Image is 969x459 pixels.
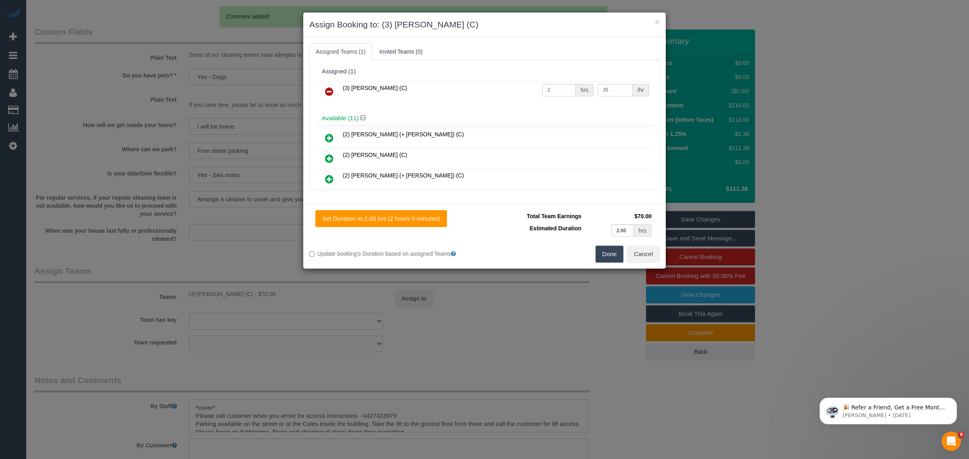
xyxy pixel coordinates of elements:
div: hrs [576,84,594,96]
td: Total Team Earnings [491,210,583,222]
div: /hr [633,84,649,96]
button: Set Duration to 2.00 hrs (2 hours 0 minutes) [315,210,447,227]
div: hrs [634,224,652,237]
span: Estimated Duration [530,225,581,232]
span: (2) [PERSON_NAME] (+ [PERSON_NAME]) (C) [343,131,464,138]
a: Assigned Teams (1) [309,43,372,60]
span: 9 [958,432,965,438]
h4: Available (11) [322,115,647,122]
a: Invited Teams (0) [373,43,429,60]
label: Update booking's Duration based on assigned Teams [309,250,478,258]
span: (2) [PERSON_NAME] (+ [PERSON_NAME]) (C) [343,172,464,179]
button: Done [596,246,624,263]
span: (3) [PERSON_NAME] (C) [343,85,407,91]
iframe: Intercom notifications message [807,381,969,437]
div: Assigned (1) [322,68,647,75]
button: Cancel [627,246,660,263]
input: Update booking's Duration based on assigned Teams [309,251,315,257]
button: × [655,18,660,26]
span: (2) [PERSON_NAME] (C) [343,152,407,158]
iframe: Intercom live chat [942,432,961,451]
td: $70.00 [583,210,654,222]
h3: Assign Booking to: (3) [PERSON_NAME] (C) [309,19,660,31]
